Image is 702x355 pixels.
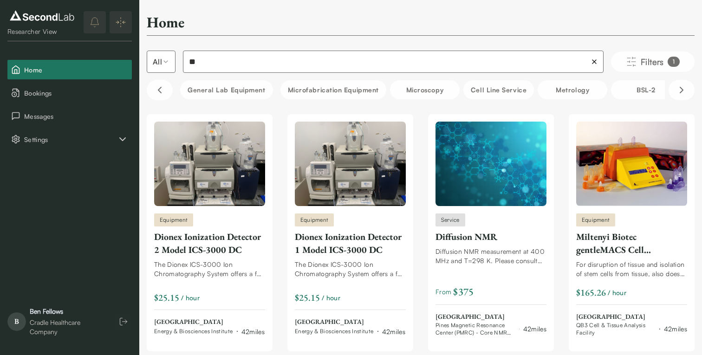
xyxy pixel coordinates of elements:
[576,286,606,299] div: $165.26
[300,216,328,224] span: Equipment
[280,80,386,99] button: Microfabrication Equipment
[576,260,687,278] div: For disruption of tissue and isolation of stem cells from tissue, also does DNA, RNA isolation, a...
[147,13,184,32] h2: Home
[295,291,320,304] div: $25.15
[576,312,687,322] span: [GEOGRAPHIC_DATA]
[668,57,680,67] div: 1
[7,129,132,149] div: Settings sub items
[295,317,405,327] span: [GEOGRAPHIC_DATA]
[154,291,179,304] div: $25.15
[7,83,132,103] button: Bookings
[147,51,175,73] button: Select listing type
[295,230,406,256] div: Dionex Ionization Detector 1 Model ICS-3000 DC
[611,52,695,72] button: Filters
[435,230,546,243] div: Diffusion NMR
[24,88,128,98] span: Bookings
[154,230,265,256] div: Dionex Ionization Detector 2 Model ICS-3000 DC
[154,122,265,336] a: Dionex Ionization Detector 2 Model ICS-3000 DCEquipmentDionex Ionization Detector 2 Model ICS-300...
[7,129,132,149] button: Settings
[30,318,106,336] div: Cradle Healthcare Company
[582,216,610,224] span: Equipment
[435,312,546,322] span: [GEOGRAPHIC_DATA]
[160,216,188,224] span: Equipment
[435,247,546,265] div: Diffusion NMR measurement at 400 MHz and T=298 K. Please consult with NMR staff about project det...
[538,80,607,99] button: Metrology
[576,122,687,206] img: Miltenyi Biotec gentleMACS Cell Dissociator
[611,80,681,99] button: BSL-2
[154,317,265,327] span: [GEOGRAPHIC_DATA]
[295,122,406,206] img: Dionex Ionization Detector 1 Model ICS-3000 DC
[295,260,406,278] div: The Dionex ICS-3000 Ion Chromatography System offers a full range of ReagentFree™ IC (RFIC™) comp...
[7,312,26,331] span: B
[115,313,132,330] button: Log out
[576,322,656,336] span: QB3 Cell & Tissue Analysis Facility
[7,60,132,79] button: Home
[24,65,128,75] span: Home
[147,80,173,100] button: Scroll left
[295,328,374,335] span: Energy & Biosciences Institute
[84,11,106,33] button: notifications
[154,328,233,335] span: Energy & Biosciences Institute
[154,260,265,278] div: The Dionex ICS-3000 Ion Chromatography System offers a full range of ReagentFree™ IC (RFIC™) comp...
[24,135,117,144] span: Settings
[608,288,626,297] span: / hour
[435,285,474,299] span: From
[669,80,695,100] button: Scroll right
[110,11,132,33] button: Expand/Collapse sidebar
[453,285,474,299] span: $ 375
[382,327,405,336] div: 42 miles
[523,324,546,334] div: 42 miles
[295,122,406,336] a: Dionex Ionization Detector 1 Model ICS-3000 DCEquipmentDionex Ionization Detector 1 Model ICS-300...
[24,111,128,121] span: Messages
[435,122,546,336] a: Diffusion NMRServiceDiffusion NMRDiffusion NMR measurement at 400 MHz and T=298 K. Please consult...
[7,8,77,23] img: logo
[241,327,265,336] div: 42 miles
[435,322,515,336] span: Pines Magnetic Resonance Center (PMRC) - Core NMR Facility
[154,122,265,206] img: Dionex Ionization Detector 2 Model ICS-3000 DC
[7,106,132,126] button: Messages
[576,230,687,256] div: Miltenyi Biotec gentleMACS Cell Dissociator
[664,324,687,334] div: 42 miles
[30,307,106,316] div: Ben Fellows
[641,55,664,68] span: Filters
[390,80,460,99] button: Microscopy
[7,27,77,36] div: Researcher View
[441,216,460,224] span: Service
[576,122,687,336] a: Miltenyi Biotec gentleMACS Cell DissociatorEquipmentMiltenyi Biotec gentleMACS Cell DissociatorFo...
[435,122,546,206] img: Diffusion NMR
[180,80,273,99] button: General Lab equipment
[322,293,340,303] span: / hour
[463,80,534,99] button: Cell line service
[181,293,200,303] span: / hour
